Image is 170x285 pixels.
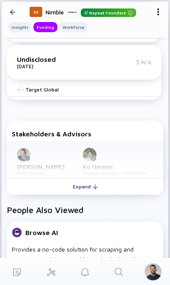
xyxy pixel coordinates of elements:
div: Provides a no-code solution for scraping and monitoring websites, enabling individuals and busine... [12,244,158,285]
div: Expand [68,180,103,193]
div: [DATE] [17,63,126,69]
div: 33 [30,7,42,17]
button: Funding [33,22,58,32]
img: Omer Profile Picture [145,263,162,280]
div: Target Global [25,86,59,93]
button: Expand [7,178,163,195]
div: Undisclosed [17,55,126,63]
div: Funding [33,23,58,31]
div: Workforce [59,23,88,31]
a: Sign in [136,258,170,285]
div: Insights [8,23,32,31]
a: Reminders [68,258,102,285]
a: Target Global [17,86,59,93]
a: Investor Map [34,258,68,285]
div: Repeat Founders [81,8,136,17]
button: Insights [8,22,32,32]
img: Menu [155,8,162,15]
h2: People Also Viewed [7,205,163,215]
a: Search [102,258,136,285]
div: Nimble [46,7,136,17]
div: $ N/A [136,58,151,66]
button: Workforce [59,22,88,32]
div: Browse AI [25,229,58,236]
div: Stakeholders & Advisors [12,130,158,138]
